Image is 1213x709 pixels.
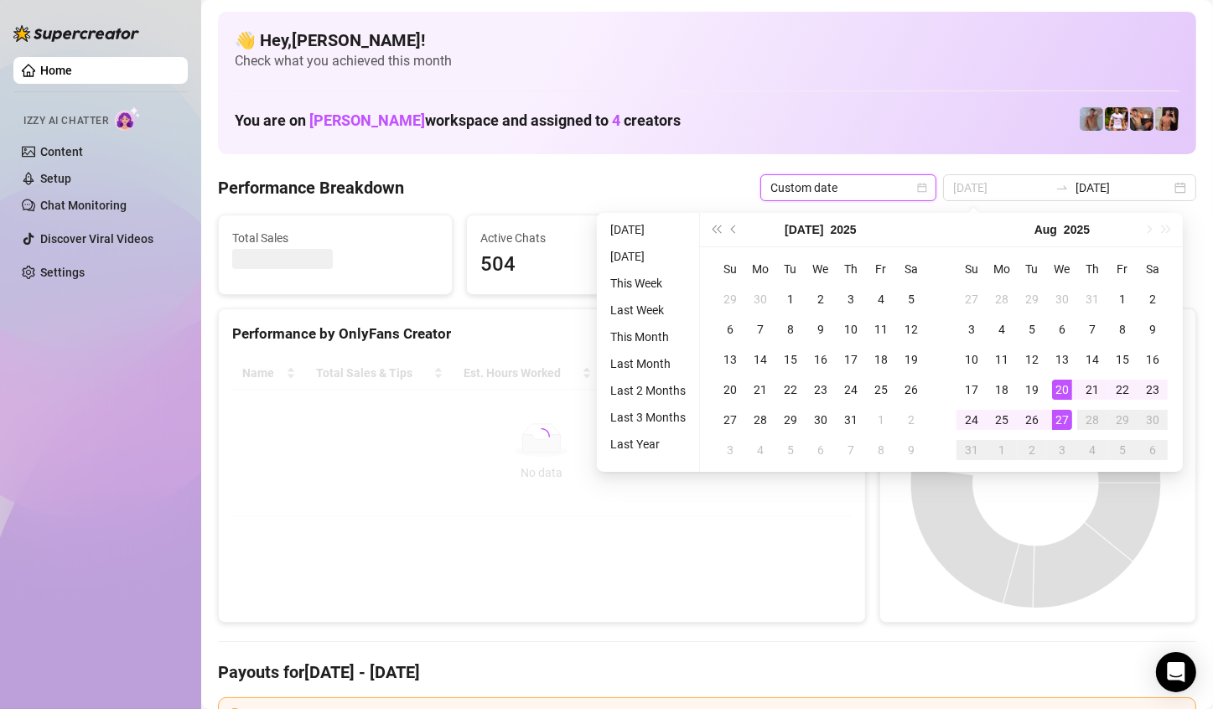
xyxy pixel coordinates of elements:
[1138,254,1168,284] th: Sa
[1143,410,1163,430] div: 30
[720,410,740,430] div: 27
[1052,380,1072,400] div: 20
[775,344,806,375] td: 2025-07-15
[806,254,836,284] th: We
[811,289,831,309] div: 2
[1082,319,1102,339] div: 7
[40,172,71,185] a: Setup
[715,375,745,405] td: 2025-07-20
[1105,107,1128,131] img: Hector
[917,183,927,193] span: calendar
[956,435,987,465] td: 2025-08-31
[1022,289,1042,309] div: 29
[992,440,1012,460] div: 1
[956,314,987,344] td: 2025-08-03
[750,410,770,430] div: 28
[806,314,836,344] td: 2025-07-09
[1082,410,1102,430] div: 28
[1022,349,1042,370] div: 12
[956,254,987,284] th: Su
[1138,375,1168,405] td: 2025-08-23
[232,229,438,247] span: Total Sales
[806,344,836,375] td: 2025-07-16
[1017,254,1047,284] th: Tu
[987,435,1017,465] td: 2025-09-01
[1082,349,1102,370] div: 14
[780,410,801,430] div: 29
[987,375,1017,405] td: 2025-08-18
[1138,405,1168,435] td: 2025-08-30
[1138,344,1168,375] td: 2025-08-16
[836,284,866,314] td: 2025-07-03
[871,380,891,400] div: 25
[901,289,921,309] div: 5
[841,410,861,430] div: 31
[841,380,861,400] div: 24
[1082,380,1102,400] div: 21
[987,284,1017,314] td: 2025-07-28
[871,440,891,460] div: 8
[1107,254,1138,284] th: Fr
[480,249,687,281] span: 504
[962,440,982,460] div: 31
[604,327,692,347] li: This Month
[780,319,801,339] div: 8
[750,319,770,339] div: 7
[780,380,801,400] div: 22
[1077,375,1107,405] td: 2025-08-21
[987,254,1017,284] th: Mo
[987,344,1017,375] td: 2025-08-11
[1017,344,1047,375] td: 2025-08-12
[715,344,745,375] td: 2025-07-13
[1077,314,1107,344] td: 2025-08-07
[235,111,681,130] h1: You are on workspace and assigned to creators
[841,289,861,309] div: 3
[1107,314,1138,344] td: 2025-08-08
[40,145,83,158] a: Content
[962,410,982,430] div: 24
[962,380,982,400] div: 17
[1082,289,1102,309] div: 31
[1077,405,1107,435] td: 2025-08-28
[1112,380,1133,400] div: 22
[1112,440,1133,460] div: 5
[775,405,806,435] td: 2025-07-29
[1138,435,1168,465] td: 2025-09-06
[715,284,745,314] td: 2025-06-29
[1047,344,1077,375] td: 2025-08-13
[720,349,740,370] div: 13
[866,405,896,435] td: 2025-08-01
[604,246,692,267] li: [DATE]
[836,405,866,435] td: 2025-07-31
[896,375,926,405] td: 2025-07-26
[40,266,85,279] a: Settings
[1156,652,1196,692] div: Open Intercom Messenger
[1143,440,1163,460] div: 6
[866,254,896,284] th: Fr
[901,380,921,400] div: 26
[235,28,1179,52] h4: 👋 Hey, [PERSON_NAME] !
[956,375,987,405] td: 2025-08-17
[901,410,921,430] div: 2
[750,440,770,460] div: 4
[750,349,770,370] div: 14
[1112,410,1133,430] div: 29
[745,254,775,284] th: Mo
[901,319,921,339] div: 12
[1052,319,1072,339] div: 6
[775,435,806,465] td: 2025-08-05
[780,289,801,309] div: 1
[871,410,891,430] div: 1
[1112,349,1133,370] div: 15
[962,289,982,309] div: 27
[806,284,836,314] td: 2025-07-02
[811,349,831,370] div: 16
[1143,319,1163,339] div: 9
[1047,254,1077,284] th: We
[1107,284,1138,314] td: 2025-08-01
[1077,284,1107,314] td: 2025-07-31
[720,440,740,460] div: 3
[40,64,72,77] a: Home
[841,440,861,460] div: 7
[309,111,425,129] span: [PERSON_NAME]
